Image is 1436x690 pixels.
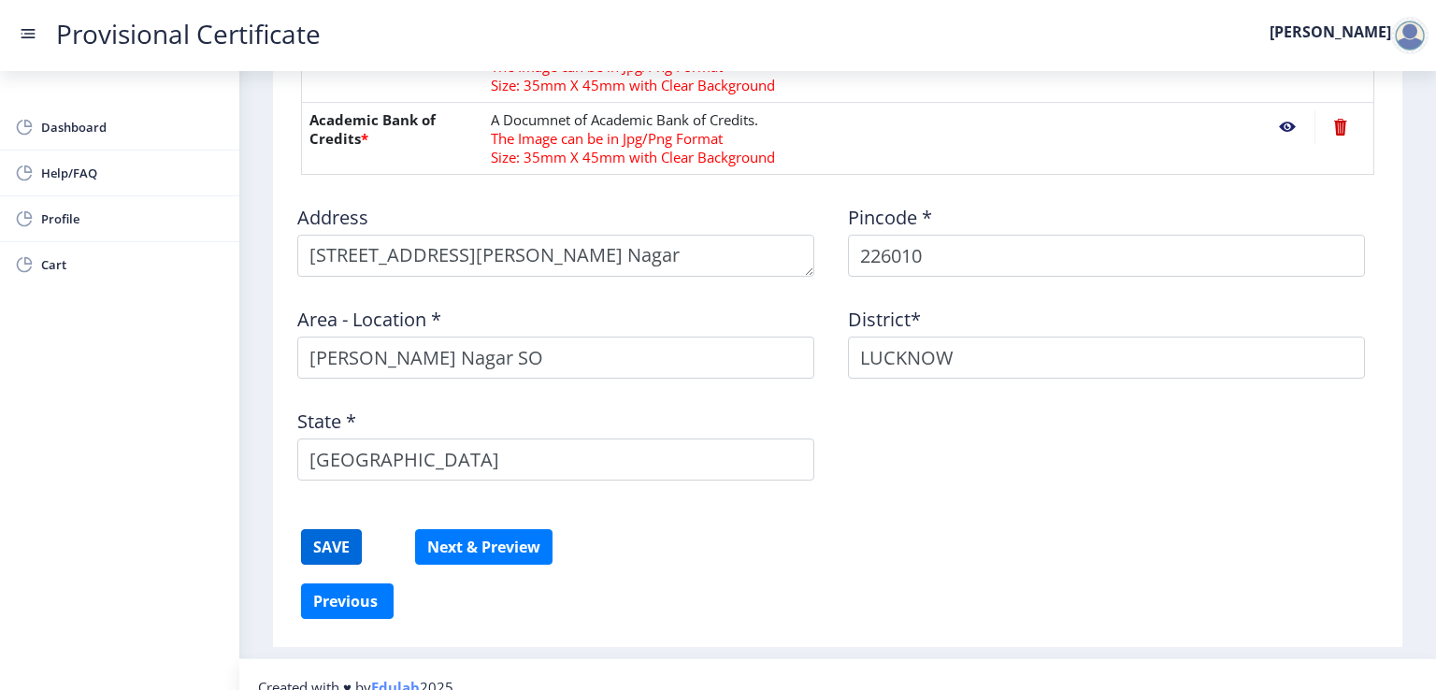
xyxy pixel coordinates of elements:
[297,412,356,431] label: State *
[41,162,224,184] span: Help/FAQ
[297,310,441,329] label: Area - Location *
[297,337,814,379] input: Area - Location
[1260,110,1314,144] nb-action: View File
[848,235,1365,277] input: Pincode
[1270,24,1391,39] label: [PERSON_NAME]
[848,208,932,227] label: Pincode *
[491,148,775,166] span: Size: 35mm X 45mm with Clear Background
[301,529,362,565] button: SAVE
[491,129,723,148] span: The Image can be in Jpg/Png Format
[848,337,1365,379] input: District
[37,24,339,44] a: Provisional Certificate
[483,103,1253,175] td: A Documnet of Academic Bank of Credits.
[491,76,775,94] span: Size: 35mm X 45mm with Clear Background
[302,103,484,175] th: Academic Bank of Credits
[1314,110,1366,144] nb-action: Delete File
[41,116,224,138] span: Dashboard
[301,583,394,619] button: Previous ‍
[41,208,224,230] span: Profile
[848,310,921,329] label: District*
[415,529,553,565] button: Next & Preview
[297,438,814,481] input: State
[297,208,368,227] label: Address
[41,253,224,276] span: Cart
